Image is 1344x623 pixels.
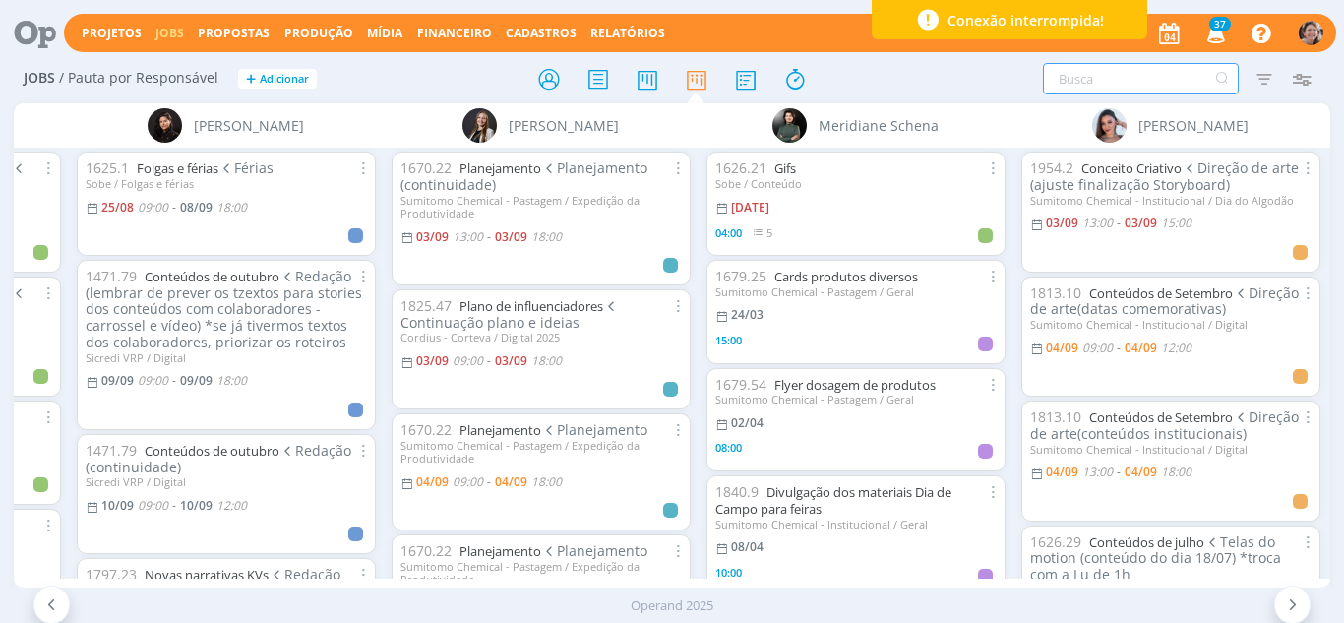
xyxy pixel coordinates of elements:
span: Adicionar [260,73,309,86]
span: Conexão interrompida! [947,10,1104,31]
div: Sumitomo Chemical - Institucional / Dia do Algodão [1030,194,1312,207]
: 09:00 [1082,340,1113,356]
: 09:00 [138,497,168,514]
div: Sumitomo Chemical - Institucional / Digital [1030,443,1312,456]
: 13:00 [1082,464,1113,480]
span: Redação (continuidade) [86,441,352,476]
: - [1117,218,1121,229]
span: Cadastros [506,25,577,41]
div: Sumitomo Chemical - Institucional / Digital [1030,318,1312,331]
: 25/08 [101,199,134,216]
span: 1840.9 [715,482,759,501]
img: L [148,108,182,143]
a: Conteúdos de outubro [145,442,279,460]
span: Continuação plano e ideias [400,296,620,332]
span: 1670.22 [400,541,452,560]
: 12:00 [216,497,247,514]
span: Férias [218,158,275,177]
: 18:00 [1161,464,1191,480]
: 09:00 [453,473,483,490]
div: Sicredi VRP / Digital [86,351,367,364]
span: 1813.10 [1030,407,1081,426]
div: Sumitomo Chemical - Institucional / Geral [715,518,997,530]
span: / Pauta por Responsável [59,70,218,87]
span: 1670.22 [400,420,452,439]
button: Produção [278,26,359,41]
: - [172,202,176,214]
: 15:00 [1161,215,1191,231]
: 13:00 [1082,215,1113,231]
a: Planejamento [459,542,541,560]
span: 1679.25 [715,267,766,285]
: 09:00 [138,372,168,389]
: 24/03 [731,306,764,323]
a: Folgas e férias [137,159,218,177]
span: [PERSON_NAME] [509,115,619,136]
: 03/09 [495,228,527,245]
a: Jobs [155,25,184,41]
button: Propostas [192,26,275,41]
div: Sobe / Folgas e férias [86,177,367,190]
button: Jobs [150,26,190,41]
: 13:00 [453,228,483,245]
: 09/09 [101,372,134,389]
a: Novas narrativas KVs [145,566,269,584]
img: L [462,108,497,143]
span: 10:00 [715,565,742,580]
div: Cordius - Corteva / Digital 2025 [400,331,682,343]
: 03/09 [416,352,449,369]
: 04/09 [416,473,449,490]
span: 5 [766,225,772,240]
: 18:00 [216,372,247,389]
: - [1117,467,1121,478]
span: 08:00 [715,440,742,455]
a: Financeiro [417,25,492,41]
: 04/09 [1046,340,1078,356]
span: 1471.79 [86,267,137,285]
: 10/09 [180,497,213,514]
button: A [1298,16,1324,50]
: 04/09 [495,473,527,490]
a: Conceito Criativo [1081,159,1182,177]
: 03/09 [1046,215,1078,231]
img: A [1299,21,1323,45]
span: Telas do motion (conteúdo do dia 18/07) *troca com a Lu de 1h [1030,532,1281,585]
span: 1954.2 [1030,158,1073,177]
: - [487,355,491,367]
: 03/09 [495,352,527,369]
span: [PERSON_NAME] [1138,115,1249,136]
span: Redação [269,565,341,584]
: 10/09 [101,497,134,514]
: - [172,500,176,512]
: 18:00 [531,228,562,245]
div: Sobe / Conteúdo [715,177,997,190]
a: Conteúdos de outubro [145,268,279,285]
: - [487,476,491,488]
: 18:00 [531,352,562,369]
span: Redação (lembrar de prever os tzextos para stories dos conteúdos com colaboradores - carrossel e ... [86,267,362,351]
span: Direção de arte(datas comemorativas) [1030,283,1300,319]
button: Projetos [76,26,148,41]
span: 37 [1209,17,1231,31]
span: 1679.54 [715,375,766,394]
: 04/09 [1046,464,1078,480]
span: 04:00 [715,225,742,240]
span: 1797.23 [86,565,137,584]
div: Sumitomo Chemical - Pastagem / Geral [715,393,997,405]
span: Planejamento (continuidade) [400,158,648,194]
div: Sumitomo Chemical - Pastagem / Expedição da Produtividade [400,194,682,219]
span: 1626.21 [715,158,766,177]
span: 1813.10 [1030,283,1081,302]
: [DATE] [731,199,769,216]
span: 1825.47 [400,296,452,315]
: - [172,375,176,387]
div: Sicredi VRP / Digital [86,475,367,488]
input: Busca [1043,63,1239,94]
a: Conteúdos de julho [1089,533,1204,551]
: - [487,231,491,243]
: 12:00 [1161,340,1191,356]
: 08/04 [731,538,764,555]
: - [1117,343,1121,354]
span: 1626.29 [1030,532,1081,551]
a: Relatórios [590,25,665,41]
